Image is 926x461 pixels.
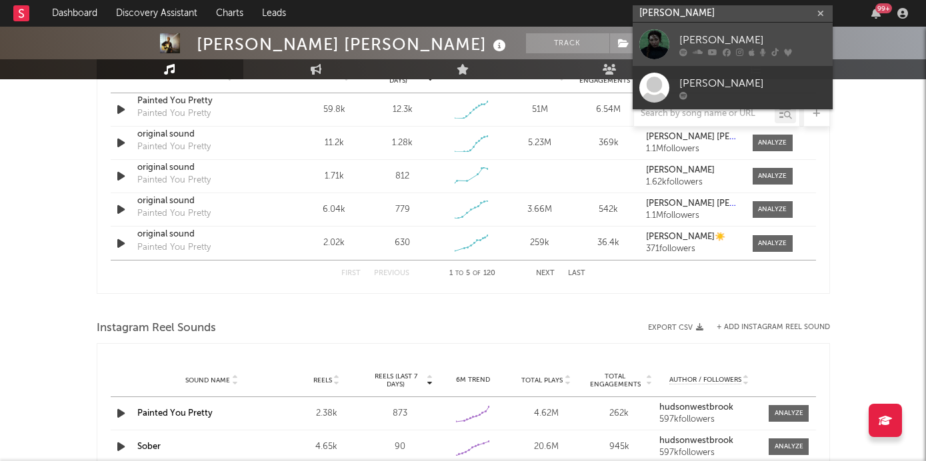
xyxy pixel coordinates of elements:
button: Track [526,33,609,53]
div: 1.1M followers [646,145,739,154]
button: 99+ [871,8,881,19]
a: Painted You Pretty [137,95,277,108]
a: Sober [137,442,161,451]
span: Reels [313,376,332,384]
div: Painted You Pretty [137,241,211,254]
div: 597k followers [659,448,759,458]
a: [PERSON_NAME] [633,23,833,66]
strong: [PERSON_NAME] [646,166,715,175]
div: 945k [586,440,653,454]
div: 6M Trend [440,375,507,385]
div: 1.71k [303,170,365,183]
div: 5.23M [509,137,571,150]
a: hudsonwestbrook [659,436,759,446]
span: Reels (last 7 days) [367,372,425,388]
div: 6.04k [303,203,365,217]
input: Search by song name or URL [634,109,775,119]
button: Next [536,270,555,277]
div: Painted You Pretty [137,174,211,187]
div: 4.65k [293,440,360,454]
button: Previous [374,270,409,277]
div: 1.62k followers [646,178,739,187]
div: [PERSON_NAME] [PERSON_NAME] [197,33,509,55]
div: 1.28k [392,137,413,150]
div: 1.1M followers [646,211,739,221]
div: 90 [367,440,433,454]
a: original sound [137,228,277,241]
a: hudsonwestbrook [659,403,759,412]
div: 812 [395,170,409,183]
a: [PERSON_NAME] [PERSON_NAME] [646,199,739,209]
div: 262k [586,407,653,420]
div: Painted You Pretty [137,141,211,154]
div: 542k [577,203,639,217]
div: 2.02k [303,236,365,250]
span: to [455,270,463,276]
button: Export CSV [648,324,703,332]
a: [PERSON_NAME] [633,66,833,109]
a: [PERSON_NAME] [PERSON_NAME] [646,133,739,142]
span: Sound Name [185,376,230,384]
div: 873 [367,407,433,420]
strong: [PERSON_NAME]☀️ [646,232,725,241]
a: original sound [137,195,277,208]
div: [PERSON_NAME] [679,75,826,91]
div: 2.38k [293,407,360,420]
div: 36.4k [577,236,639,250]
div: 597k followers [659,415,759,424]
strong: [PERSON_NAME] [PERSON_NAME] [646,133,785,141]
span: Instagram Reel Sounds [97,320,216,336]
strong: [PERSON_NAME] [PERSON_NAME] [646,199,785,208]
div: 779 [395,203,410,217]
span: Total Engagements [586,372,645,388]
strong: hudsonwestbrook [659,436,733,445]
a: [PERSON_NAME]☀️ [646,232,739,242]
a: [PERSON_NAME] [646,166,739,175]
div: + Add Instagram Reel Sound [703,324,830,331]
div: 1 5 120 [436,266,509,282]
div: 259k [509,236,571,250]
button: + Add Instagram Reel Sound [717,324,830,331]
div: 630 [395,236,410,250]
a: original sound [137,161,277,175]
a: original sound [137,128,277,141]
button: Last [568,270,585,277]
div: Painted You Pretty [137,207,211,221]
span: Author / Followers [669,376,741,384]
span: Total Plays [521,376,563,384]
div: 11.2k [303,137,365,150]
div: [PERSON_NAME] [679,32,826,48]
div: 20.6M [513,440,579,454]
div: 369k [577,137,639,150]
div: 99 + [875,3,892,13]
input: Search for artists [633,5,833,22]
a: Painted You Pretty [137,409,213,418]
div: 371 followers [646,244,739,254]
button: First [341,270,361,277]
span: of [473,270,481,276]
div: 4.62M [513,407,579,420]
strong: hudsonwestbrook [659,403,733,412]
div: 3.66M [509,203,571,217]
